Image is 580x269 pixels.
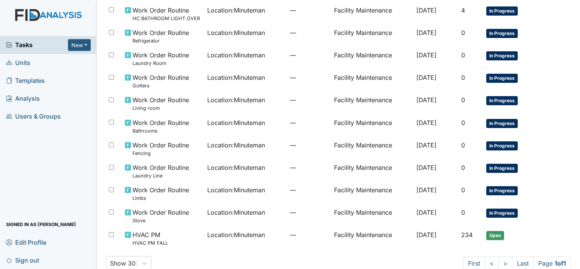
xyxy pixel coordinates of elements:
span: Users & Groups [6,111,61,122]
span: Work Order Routine Gutters [132,73,189,89]
span: Edit Profile [6,236,46,248]
span: 0 [461,96,465,104]
td: Facility Maintenance [331,160,414,182]
span: In Progress [486,209,518,218]
span: 0 [461,29,465,36]
span: — [290,141,328,150]
span: In Progress [486,96,518,105]
span: — [290,208,328,217]
span: Open [486,231,504,240]
span: In Progress [486,141,518,150]
span: 0 [461,209,465,216]
span: HVAC PM HVAC PM FALL [132,230,168,247]
small: Laundry Line [132,172,189,179]
span: In Progress [486,6,518,16]
span: — [290,185,328,195]
span: — [290,118,328,127]
small: Fencing [132,150,189,157]
span: Location : Minuteman [207,208,265,217]
span: Location : Minuteman [207,185,265,195]
small: Laundry Room [132,60,189,67]
span: Work Order Routine HC BATHROOM LIGHT OVER SINK [132,6,202,22]
span: Work Order Routine Laundry Line [132,163,189,179]
span: In Progress [486,74,518,83]
span: Location : Minuteman [207,163,265,172]
span: Location : Minuteman [207,28,265,37]
span: Work Order Routine Living room [132,95,189,112]
span: In Progress [486,51,518,60]
td: Facility Maintenance [331,70,414,92]
span: In Progress [486,119,518,128]
span: 234 [461,231,473,239]
small: HC BATHROOM LIGHT OVER SINK [132,15,202,22]
span: Work Order Routine Limbs [132,185,189,202]
span: Work Order Routine Fencing [132,141,189,157]
td: Facility Maintenance [331,115,414,138]
small: Gutters [132,82,189,89]
span: — [290,95,328,104]
span: Location : Minuteman [207,118,265,127]
span: — [290,6,328,15]
span: In Progress [486,164,518,173]
span: Work Order Routine Refrigerator [132,28,189,44]
td: Facility Maintenance [331,25,414,47]
span: [DATE] [416,51,437,59]
td: Facility Maintenance [331,47,414,70]
span: [DATE] [416,209,437,216]
td: Facility Maintenance [331,182,414,205]
span: 0 [461,141,465,149]
span: — [290,163,328,172]
span: Work Order Routine Stove [132,208,189,224]
span: — [290,28,328,37]
span: [DATE] [416,141,437,149]
a: Tasks [6,40,68,49]
span: [DATE] [416,6,437,14]
small: Limbs [132,195,189,202]
span: [DATE] [416,74,437,81]
span: 0 [461,164,465,171]
span: 0 [461,119,465,127]
span: [DATE] [416,96,437,104]
button: New [68,39,91,51]
span: 0 [461,51,465,59]
span: Analysis [6,93,40,104]
small: Bathrooms [132,127,189,134]
span: 0 [461,74,465,81]
span: Work Order Routine Bathrooms [132,118,189,134]
span: [DATE] [416,231,437,239]
span: Templates [6,75,45,87]
span: Signed in as [PERSON_NAME] [6,218,76,230]
td: Facility Maintenance [331,92,414,115]
div: Show 30 [110,259,136,268]
span: Sign out [6,254,39,266]
span: [DATE] [416,119,437,127]
span: Location : Minuteman [207,51,265,60]
span: — [290,51,328,60]
span: [DATE] [416,186,437,194]
td: Facility Maintenance [331,227,414,250]
span: — [290,73,328,82]
span: Location : Minuteman [207,73,265,82]
span: Location : Minuteman [207,141,265,150]
span: — [290,230,328,239]
span: Location : Minuteman [207,95,265,104]
span: Work Order Routine Laundry Room [132,51,189,67]
span: [DATE] [416,164,437,171]
small: Stove [132,217,189,224]
span: 0 [461,186,465,194]
span: Location : Minuteman [207,6,265,15]
td: Facility Maintenance [331,205,414,227]
span: 4 [461,6,465,14]
small: Refrigerator [132,37,189,44]
td: Facility Maintenance [331,138,414,160]
td: Facility Maintenance [331,3,414,25]
strong: 1 of 1 [555,260,566,267]
small: Living room [132,104,189,112]
span: In Progress [486,29,518,38]
span: Location : Minuteman [207,230,265,239]
span: In Progress [486,186,518,195]
span: [DATE] [416,29,437,36]
small: HVAC PM FALL [132,239,168,247]
span: Units [6,57,30,69]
